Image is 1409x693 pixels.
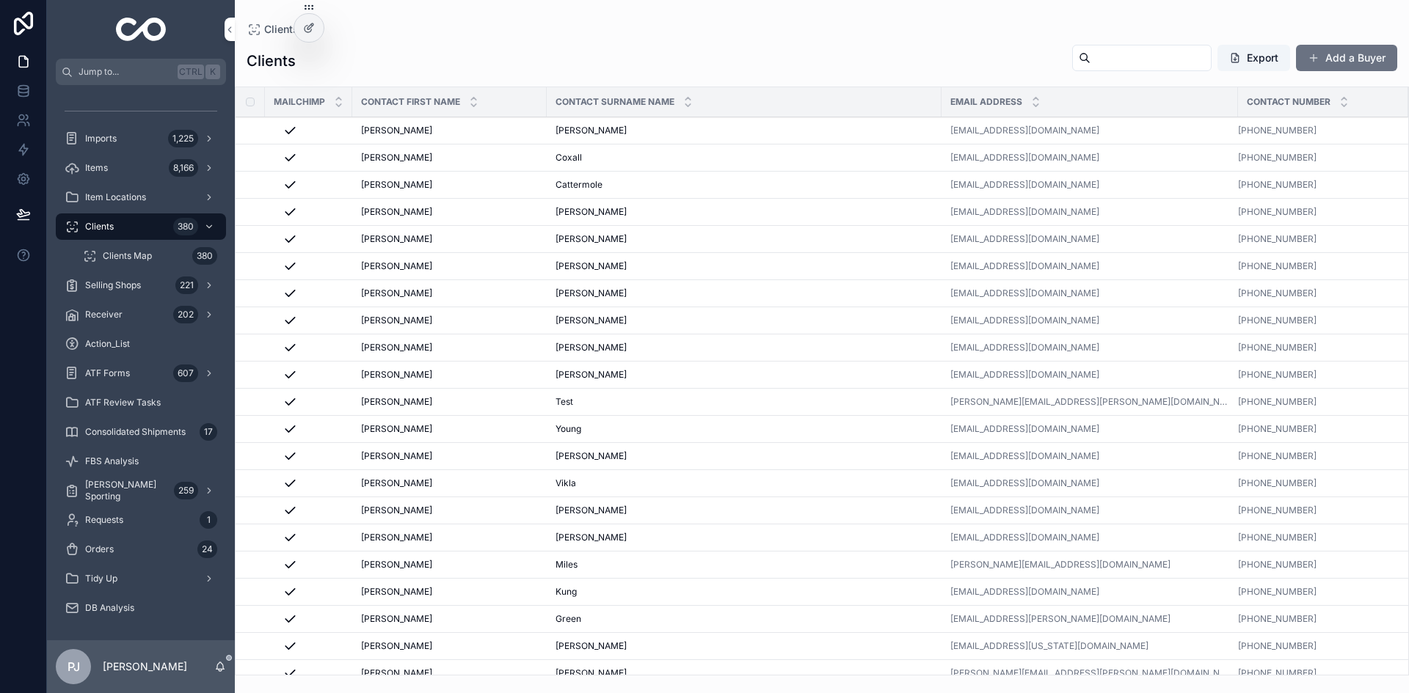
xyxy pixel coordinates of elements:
a: [PHONE_NUMBER] [1238,369,1317,381]
a: [PERSON_NAME] [361,125,538,136]
a: [EMAIL_ADDRESS][DOMAIN_NAME] [950,505,1229,516]
span: [PERSON_NAME] [556,125,627,136]
a: [EMAIL_ADDRESS][DOMAIN_NAME] [950,532,1099,543]
a: [PERSON_NAME] [556,640,933,652]
button: Add a Buyer [1296,45,1397,71]
a: [PHONE_NUMBER] [1238,559,1391,571]
a: [PHONE_NUMBER] [1238,342,1391,353]
span: Clients [85,221,114,232]
a: [PERSON_NAME] [361,287,538,299]
a: [PERSON_NAME] [556,342,933,353]
a: [PERSON_NAME] [361,559,538,571]
a: [EMAIL_ADDRESS][US_STATE][DOMAIN_NAME] [950,640,1229,652]
a: [PERSON_NAME] [361,396,538,408]
span: Requests [85,514,123,526]
a: [EMAIL_ADDRESS][DOMAIN_NAME] [950,477,1229,489]
a: [EMAIL_ADDRESS][DOMAIN_NAME] [950,125,1099,136]
a: [EMAIL_ADDRESS][DOMAIN_NAME] [950,450,1229,462]
a: [PHONE_NUMBER] [1238,206,1391,218]
a: [PHONE_NUMBER] [1238,315,1317,326]
a: [PHONE_NUMBER] [1238,505,1317,516]
a: [PERSON_NAME] [361,342,538,353]
span: Items [85,162,108,174]
a: [PHONE_NUMBER] [1238,396,1391,408]
a: Receiver202 [56,301,226,328]
span: [PERSON_NAME] [556,315,627,326]
a: [PERSON_NAME] [361,586,538,598]
a: [PERSON_NAME] [556,206,933,218]
a: [PERSON_NAME][EMAIL_ADDRESS][PERSON_NAME][DOMAIN_NAME] [950,396,1229,408]
a: [EMAIL_ADDRESS][DOMAIN_NAME] [950,450,1099,462]
a: [EMAIL_ADDRESS][PERSON_NAME][DOMAIN_NAME] [950,613,1170,625]
a: [PHONE_NUMBER] [1238,342,1317,353]
div: 202 [173,306,198,323]
div: 380 [192,247,217,265]
span: [PERSON_NAME] [361,342,432,353]
a: [PERSON_NAME] [361,450,538,462]
span: Jump to... [79,66,172,78]
div: 380 [173,218,198,235]
span: [PERSON_NAME] [556,287,627,299]
span: Contact Surname Name [556,96,674,108]
a: [EMAIL_ADDRESS][DOMAIN_NAME] [950,287,1229,299]
span: [PERSON_NAME] [556,233,627,245]
a: Requests1 [56,507,226,533]
span: [PERSON_NAME] [556,640,627,652]
a: ATF Review Tasks [56,389,226,416]
h1: Clients [247,51,296,71]
span: Receiver [85,309,123,320]
span: [PERSON_NAME] [361,640,432,652]
a: [EMAIL_ADDRESS][DOMAIN_NAME] [950,260,1229,272]
a: [PERSON_NAME] [361,260,538,272]
a: [EMAIL_ADDRESS][DOMAIN_NAME] [950,179,1099,191]
a: [EMAIL_ADDRESS][DOMAIN_NAME] [950,233,1099,245]
span: Contact Number [1247,96,1330,108]
span: [PERSON_NAME] [361,206,432,218]
div: 8,166 [169,159,198,177]
a: [EMAIL_ADDRESS][DOMAIN_NAME] [950,260,1099,272]
a: [PHONE_NUMBER] [1238,179,1317,191]
span: [PERSON_NAME] Sporting [85,479,168,502]
a: [EMAIL_ADDRESS][DOMAIN_NAME] [950,179,1229,191]
span: [PERSON_NAME] [361,559,432,571]
a: Green [556,613,933,625]
a: [PHONE_NUMBER] [1238,233,1391,245]
a: [PHONE_NUMBER] [1238,260,1317,272]
a: [PHONE_NUMBER] [1238,233,1317,245]
a: [PHONE_NUMBER] [1238,559,1317,571]
a: Vikla [556,477,933,489]
a: [PHONE_NUMBER] [1238,640,1391,652]
a: [PERSON_NAME] [556,287,933,299]
a: [PERSON_NAME] [556,667,933,679]
a: [PHONE_NUMBER] [1238,260,1391,272]
a: [PERSON_NAME][EMAIL_ADDRESS][DOMAIN_NAME] [950,559,1229,571]
a: Coxall [556,152,933,164]
a: [EMAIL_ADDRESS][DOMAIN_NAME] [950,369,1099,381]
button: Export [1217,45,1290,71]
span: Kung [556,586,577,598]
a: [PHONE_NUMBER] [1238,532,1391,543]
a: [PHONE_NUMBER] [1238,532,1317,543]
div: 24 [197,540,217,558]
span: Young [556,423,581,435]
a: [PERSON_NAME] [361,179,538,191]
span: Ctrl [178,65,204,79]
a: [PERSON_NAME] [556,532,933,543]
div: 259 [174,482,198,499]
a: Action_List [56,331,226,357]
a: [PERSON_NAME][EMAIL_ADDRESS][PERSON_NAME][DOMAIN_NAME] [950,667,1229,679]
span: [PERSON_NAME] [361,179,432,191]
a: [EMAIL_ADDRESS][DOMAIN_NAME] [950,152,1229,164]
span: [PERSON_NAME] [361,532,432,543]
a: [EMAIL_ADDRESS][DOMAIN_NAME] [950,477,1099,489]
a: [PHONE_NUMBER] [1238,505,1391,516]
span: Miles [556,559,578,571]
a: [PERSON_NAME] [556,505,933,516]
a: [PHONE_NUMBER] [1238,613,1317,625]
a: [EMAIL_ADDRESS][DOMAIN_NAME] [950,342,1099,353]
a: Items8,166 [56,155,226,181]
span: Test [556,396,573,408]
a: [PERSON_NAME] [556,125,933,136]
a: [PHONE_NUMBER] [1238,369,1391,381]
span: [PERSON_NAME] [361,369,432,381]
